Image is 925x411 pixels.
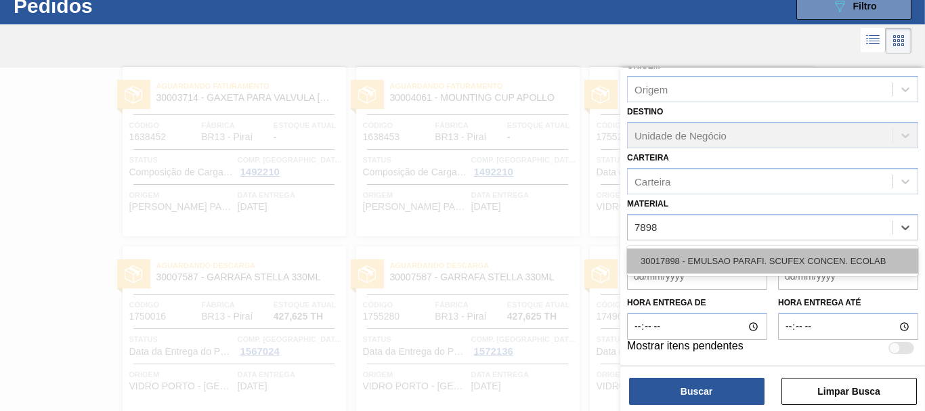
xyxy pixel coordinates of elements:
label: Material [627,199,668,209]
input: dd/mm/yyyy [627,263,767,290]
div: Carteira [634,175,670,187]
label: Destino [627,107,663,116]
input: dd/mm/yyyy [778,263,918,290]
label: Hora entrega até [778,293,918,313]
label: Carteira [627,153,669,163]
a: statusAguardando Faturamento30003714 - GAXETA PARA VALVULA [PERSON_NAME]Código1638452FábricaBR13 ... [112,67,346,236]
div: Visão em Cards [886,28,911,53]
a: statusAguardando Faturamento30004061 - MOUNTING CUP APOLLOCódigo1638453FábricaBR13 - PiraíEstoque... [346,67,580,236]
span: Filtro [853,1,877,12]
a: statusAguardando Descarga30007587 - GARRAFA STELLA 330MLCódigo1755278FábricaBR13 - PiraíEstoque a... [580,67,813,236]
div: 30017898 - EMULSAO PARAFI. SCUFEX CONCEN. ECOLAB [627,248,918,274]
label: Hora entrega de [627,293,767,313]
div: Origem [634,84,668,95]
label: Mostrar itens pendentes [627,340,744,356]
div: Visão em Lista [861,28,886,53]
